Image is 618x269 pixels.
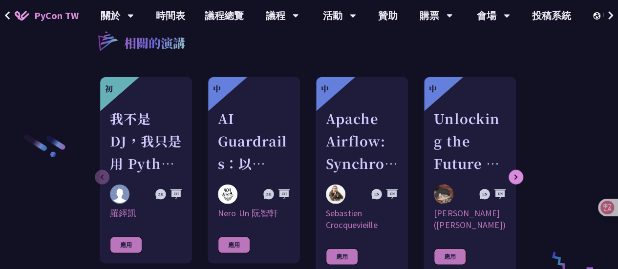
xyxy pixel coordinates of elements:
[124,34,185,54] p: 相關的演講
[218,185,237,204] img: Nero Un 阮智軒
[326,107,398,175] div: Apache Airflow: Synchronizing Datasets across Multiple instances
[110,185,129,204] img: 羅經凱
[429,83,437,95] div: 中
[326,248,358,265] div: 應用
[208,77,300,264] a: 中 AI Guardrails：以 Python 構建企業級 LLM 安全防護策略 Nero Un 阮智軒 Nero Un 阮智軒 應用
[326,207,398,231] div: Sebastien Crocquevieille
[434,107,506,175] div: Unlocking the Future of Data Pipelines - Apache Airflow 3
[213,83,221,95] div: 中
[84,17,131,64] img: r3.8d01567.svg
[434,248,466,265] div: 應用
[321,83,329,95] div: 中
[5,3,88,28] a: PyCon TW
[326,185,345,204] img: Sebastien Crocquevieille
[34,8,79,23] span: PyCon TW
[110,207,182,219] div: 羅經凱
[110,237,142,253] div: 應用
[218,107,290,175] div: AI Guardrails：以 Python 構建企業級 LLM 安全防護策略
[110,107,182,175] div: 我不是 DJ，我只是用 Python 做了一個會聽歌的工具
[15,11,29,21] img: Home icon of PyCon TW 2025
[218,237,250,253] div: 應用
[434,207,506,231] div: [PERSON_NAME] ([PERSON_NAME])
[434,185,453,204] img: 李唯 (Wei Lee)
[100,77,192,264] a: 初 我不是 DJ，我只是用 Python 做了一個會聽歌的工具 羅經凱 羅經凱 應用
[593,12,603,20] img: Locale Icon
[105,83,113,95] div: 初
[218,207,290,219] div: Nero Un 阮智軒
